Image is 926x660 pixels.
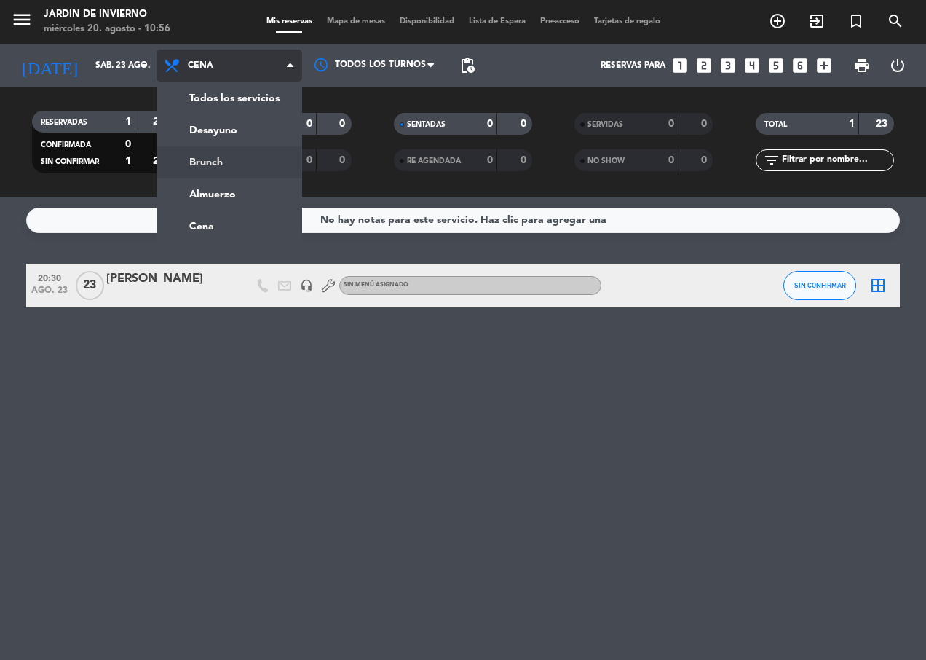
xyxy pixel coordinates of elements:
strong: 23 [876,119,890,129]
span: Pre-acceso [533,17,587,25]
i: add_circle_outline [769,12,786,30]
i: border_all [869,277,887,294]
i: arrow_drop_down [135,57,153,74]
span: 20:30 [31,269,68,286]
i: add_box [815,56,834,75]
strong: 0 [125,139,131,149]
span: Mis reservas [259,17,320,25]
i: menu [11,9,33,31]
strong: 0 [521,119,529,129]
i: turned_in_not [847,12,865,30]
strong: 0 [339,119,348,129]
a: Almuerzo [157,178,301,211]
span: SERVIDAS [587,121,623,128]
div: miércoles 20. agosto - 10:56 [44,22,170,36]
span: Mapa de mesas [320,17,392,25]
i: looks_4 [743,56,761,75]
i: looks_one [670,56,689,75]
span: SENTADAS [407,121,446,128]
i: looks_two [694,56,713,75]
i: looks_3 [719,56,737,75]
strong: 0 [339,155,348,165]
strong: 1 [125,156,131,166]
strong: 1 [125,117,131,127]
span: RE AGENDADA [407,157,461,165]
span: Tarjetas de regalo [587,17,668,25]
i: looks_5 [767,56,785,75]
strong: 23 [153,156,167,166]
input: Filtrar por nombre... [780,152,893,168]
i: search [887,12,904,30]
strong: 0 [306,119,312,129]
div: LOG OUT [879,44,915,87]
button: menu [11,9,33,36]
div: JARDIN DE INVIERNO [44,7,170,22]
span: pending_actions [459,57,476,74]
span: Reservas para [601,60,665,71]
i: headset_mic [300,279,313,292]
i: power_settings_new [889,57,906,74]
span: CONFIRMADA [41,141,91,149]
span: Cena [188,60,213,71]
a: Todos los servicios [157,82,301,114]
span: Lista de Espera [462,17,533,25]
span: ago. 23 [31,286,68,302]
span: NO SHOW [587,157,625,165]
strong: 0 [668,155,674,165]
i: [DATE] [11,50,88,82]
span: 23 [76,271,104,300]
i: exit_to_app [808,12,826,30]
span: SIN CONFIRMAR [41,158,99,165]
button: SIN CONFIRMAR [783,271,856,300]
strong: 0 [701,119,710,129]
span: RESERVADAS [41,119,87,126]
span: Disponibilidad [392,17,462,25]
a: Brunch [157,146,301,178]
i: filter_list [763,152,780,169]
strong: 23 [153,117,167,127]
strong: 0 [701,155,710,165]
strong: 0 [521,155,529,165]
span: Sin menú asignado [344,282,408,288]
span: SIN CONFIRMAR [794,281,846,289]
strong: 0 [306,155,312,165]
strong: 1 [849,119,855,129]
a: Desayuno [157,114,301,146]
strong: 0 [487,155,493,165]
div: No hay notas para este servicio. Haz clic para agregar una [320,212,606,229]
span: print [853,57,871,74]
a: Cena [157,211,301,243]
i: looks_6 [791,56,810,75]
div: [PERSON_NAME] [106,270,230,288]
span: TOTAL [764,121,787,128]
strong: 0 [487,119,493,129]
strong: 0 [668,119,674,129]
